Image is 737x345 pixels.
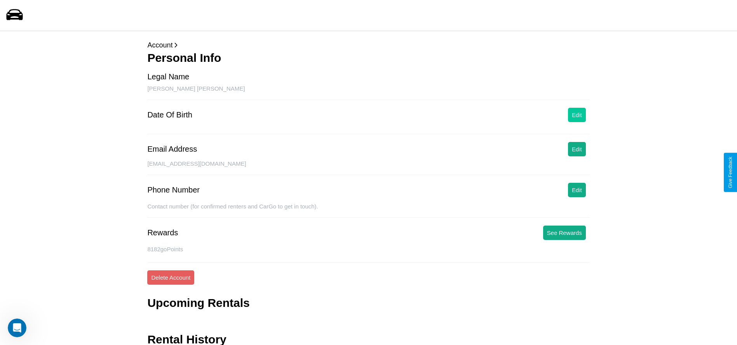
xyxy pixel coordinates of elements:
button: Edit [568,183,586,197]
button: Delete Account [147,270,194,285]
div: Contact number (for confirmed renters and CarGo to get in touch). [147,203,589,218]
div: Date Of Birth [147,110,192,119]
div: Rewards [147,228,178,237]
h3: Upcoming Rentals [147,296,249,310]
p: 8182 goPoints [147,244,589,254]
p: Account [147,39,589,51]
div: [PERSON_NAME] [PERSON_NAME] [147,85,589,100]
div: Phone Number [147,186,200,194]
div: Email Address [147,145,197,154]
div: [EMAIL_ADDRESS][DOMAIN_NAME] [147,160,589,175]
button: Edit [568,108,586,122]
div: Give Feedback [728,157,733,188]
h3: Personal Info [147,51,589,65]
div: Legal Name [147,72,189,81]
iframe: Intercom live chat [8,319,26,337]
button: Edit [568,142,586,156]
button: See Rewards [543,226,586,240]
